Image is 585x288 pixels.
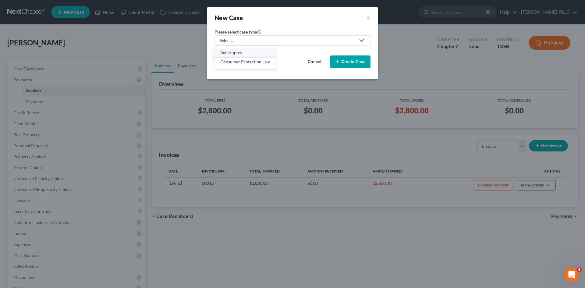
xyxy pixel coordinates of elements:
button: Cancel [301,56,328,68]
button: Create Case [330,55,370,68]
a: Consumer Protection Law [214,58,276,67]
div: Bankruptcy [220,50,270,56]
a: Bankruptcy [214,48,276,58]
span: 3 [577,267,582,272]
strong: New Case [214,14,243,21]
div: Select... [220,37,356,44]
iframe: Intercom live chat [564,267,579,282]
div: Consumer Protection Law [220,59,270,65]
span: Please select case type [214,29,257,34]
button: × [366,13,370,22]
